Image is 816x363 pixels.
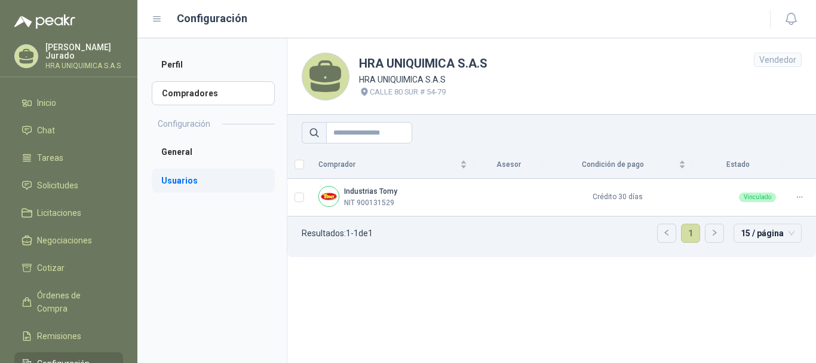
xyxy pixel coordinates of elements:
[14,14,75,29] img: Logo peakr
[14,147,123,169] a: Tareas
[37,124,55,137] span: Chat
[693,151,783,179] th: Estado
[152,169,275,193] a: Usuarios
[681,224,700,243] li: 1
[152,53,275,77] a: Perfil
[359,73,487,86] p: HRA UNIQUIMICA S.A.S
[705,224,723,242] button: right
[14,91,123,114] a: Inicio
[657,224,676,243] li: Página anterior
[45,62,123,69] p: HRA UNIQUIMICA S.A.S
[658,224,676,242] button: left
[158,117,210,130] h2: Configuración
[741,224,794,242] span: 15 / página
[14,174,123,197] a: Solicitudes
[542,151,693,179] th: Condición de pago
[734,224,802,243] div: tamaño de página
[37,330,81,343] span: Remisiones
[311,151,474,179] th: Comprador
[37,96,56,109] span: Inicio
[152,81,275,105] a: Compradores
[152,140,275,164] a: General
[739,193,776,202] div: Vinculado
[474,151,542,179] th: Asesor
[319,187,339,206] img: Company Logo
[14,284,123,320] a: Órdenes de Compra
[711,229,718,236] span: right
[359,54,487,73] h1: HRA UNIQUIMICA S.A.S
[682,224,700,242] a: 1
[663,229,670,236] span: left
[14,202,123,224] a: Licitaciones
[177,10,247,27] h1: Configuración
[45,43,123,60] p: [PERSON_NAME] Jurado
[370,86,446,98] p: CALLE 80 SUR # 54-79
[14,119,123,142] a: Chat
[37,261,65,274] span: Cotizar
[37,289,112,315] span: Órdenes de Compra
[302,229,373,237] p: Resultados: 1 - 1 de 1
[14,229,123,252] a: Negociaciones
[14,325,123,347] a: Remisiones
[318,159,458,170] span: Comprador
[705,224,724,243] li: Página siguiente
[37,179,78,192] span: Solicitudes
[550,159,676,170] span: Condición de pago
[754,53,802,67] div: Vendedor
[14,257,123,279] a: Cotizar
[37,234,92,247] span: Negociaciones
[344,197,394,209] p: NIT 900131529
[37,206,81,219] span: Licitaciones
[344,187,397,196] b: Industrias Tomy
[542,179,693,216] td: Crédito 30 días
[37,151,63,164] span: Tareas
